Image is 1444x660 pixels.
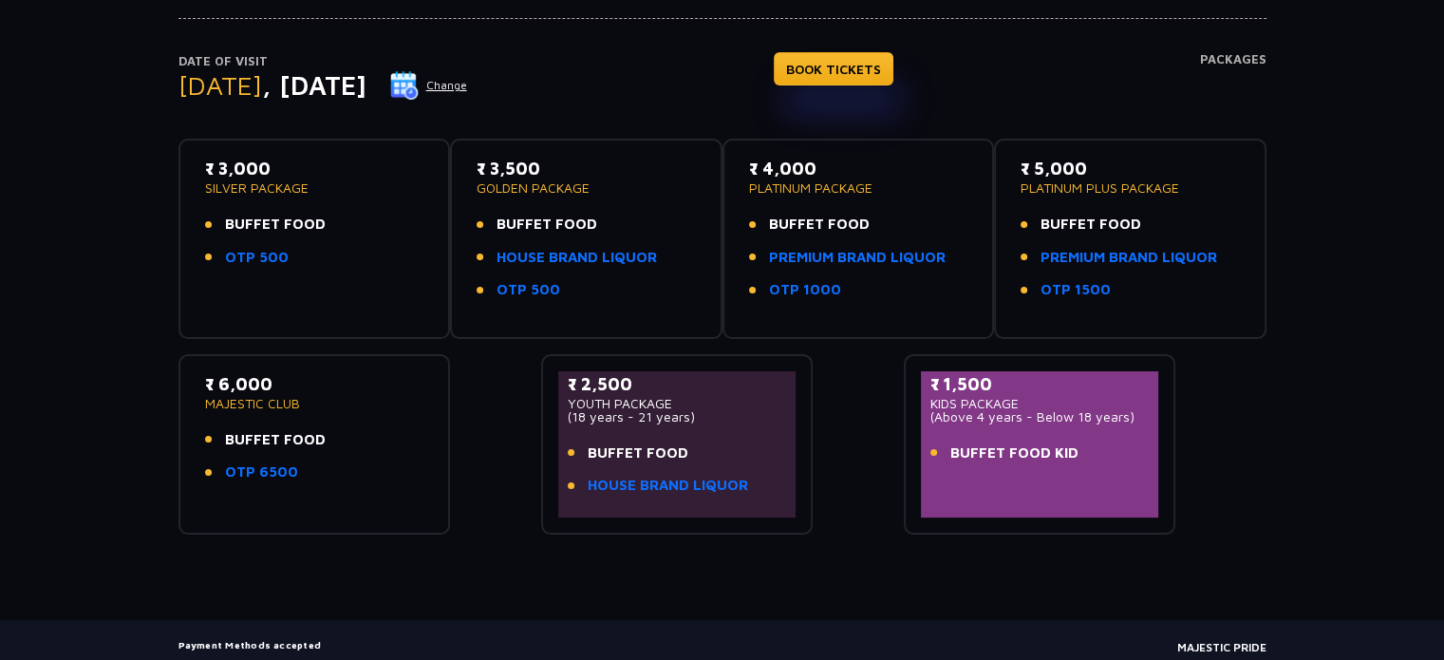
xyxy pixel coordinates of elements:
[205,371,424,397] p: ₹ 6,000
[262,69,366,101] span: , [DATE]
[225,429,326,451] span: BUFFET FOOD
[389,70,468,101] button: Change
[497,214,597,236] span: BUFFET FOOD
[178,52,468,71] p: Date of Visit
[769,279,841,301] a: OTP 1000
[930,371,1150,397] p: ₹ 1,500
[1041,279,1111,301] a: OTP 1500
[205,156,424,181] p: ₹ 3,000
[477,181,696,195] p: GOLDEN PACKAGE
[588,443,688,464] span: BUFFET FOOD
[178,639,507,651] h5: Payment Methods accepted
[225,247,289,269] a: OTP 500
[930,397,1150,410] p: KIDS PACKAGE
[1021,181,1240,195] p: PLATINUM PLUS PACKAGE
[225,462,298,483] a: OTP 6500
[1041,214,1141,236] span: BUFFET FOOD
[568,371,787,397] p: ₹ 2,500
[930,410,1150,424] p: (Above 4 years - Below 18 years)
[497,279,560,301] a: OTP 500
[568,397,787,410] p: YOUTH PACKAGE
[568,410,787,424] p: (18 years - 21 years)
[950,443,1078,464] span: BUFFET FOOD KID
[1021,156,1240,181] p: ₹ 5,000
[497,247,657,269] a: HOUSE BRAND LIQUOR
[1041,247,1217,269] a: PREMIUM BRAND LIQUOR
[178,69,262,101] span: [DATE]
[769,247,946,269] a: PREMIUM BRAND LIQUOR
[205,181,424,195] p: SILVER PACKAGE
[749,181,968,195] p: PLATINUM PACKAGE
[1200,52,1266,121] h4: Packages
[769,214,870,236] span: BUFFET FOOD
[225,214,326,236] span: BUFFET FOOD
[588,475,748,497] a: HOUSE BRAND LIQUOR
[749,156,968,181] p: ₹ 4,000
[774,52,893,85] a: BOOK TICKETS
[205,397,424,410] p: MAJESTIC CLUB
[477,156,696,181] p: ₹ 3,500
